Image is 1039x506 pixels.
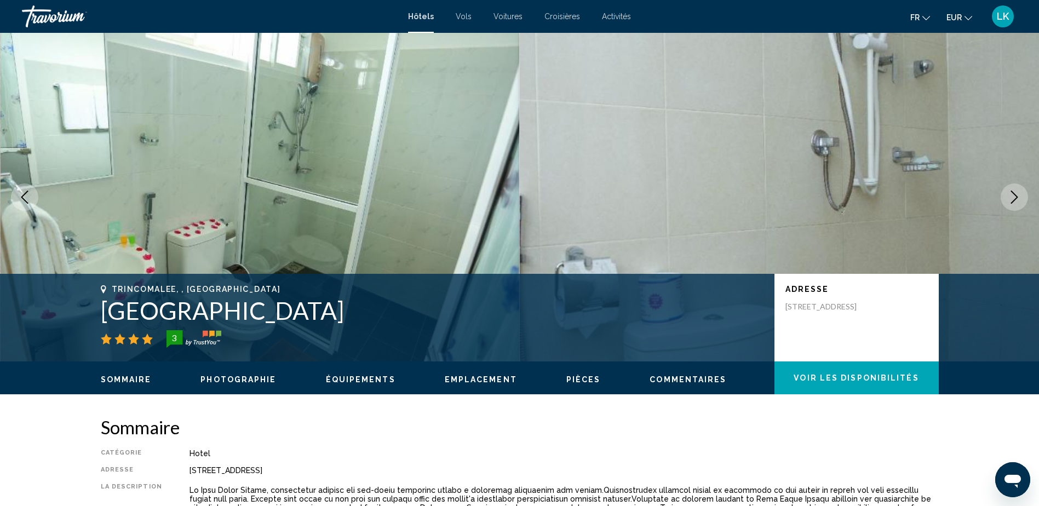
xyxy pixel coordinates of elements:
a: Vols [456,12,472,21]
span: EUR [946,13,962,22]
span: Équipements [326,375,395,384]
a: Activités [602,12,631,21]
div: Adresse [101,466,162,475]
div: [STREET_ADDRESS] [190,466,939,475]
div: 3 [163,331,185,344]
h1: [GEOGRAPHIC_DATA] [101,296,764,325]
p: Adresse [785,285,928,294]
div: Hotel [190,449,939,458]
button: Sommaire [101,375,152,384]
button: Équipements [326,375,395,384]
button: Previous image [11,183,38,211]
button: Pièces [566,375,601,384]
button: Commentaires [650,375,726,384]
span: fr [910,13,920,22]
button: User Menu [989,5,1017,28]
button: Next image [1001,183,1028,211]
div: Catégorie [101,449,162,458]
button: Voir les disponibilités [774,361,939,394]
span: Trincomalee, , [GEOGRAPHIC_DATA] [112,285,281,294]
iframe: Bouton de lancement de la fenêtre de messagerie [995,462,1030,497]
img: trustyou-badge-hor.svg [167,330,221,348]
a: Hôtels [408,12,434,21]
span: LK [997,11,1009,22]
p: [STREET_ADDRESS] [785,302,873,312]
a: Travorium [22,5,397,27]
span: Commentaires [650,375,726,384]
h2: Sommaire [101,416,939,438]
button: Photographie [200,375,276,384]
span: Photographie [200,375,276,384]
span: Pièces [566,375,601,384]
span: Voir les disponibilités [794,374,919,383]
a: Croisières [544,12,580,21]
span: Sommaire [101,375,152,384]
button: Emplacement [445,375,517,384]
button: Change currency [946,9,972,25]
button: Change language [910,9,930,25]
span: Emplacement [445,375,517,384]
a: Voitures [493,12,523,21]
